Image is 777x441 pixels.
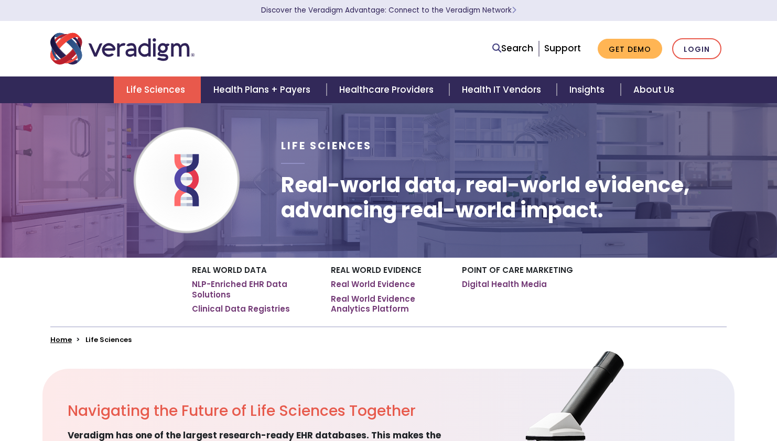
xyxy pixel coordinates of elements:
span: Life Sciences [281,139,372,153]
a: Insights [557,76,620,103]
a: Get Demo [598,39,662,59]
h1: Real-world data, real-world evidence, advancing real-world impact. [281,172,727,223]
a: Digital Health Media [462,279,547,290]
img: Veradigm logo [50,31,195,66]
a: Discover the Veradigm Advantage: Connect to the Veradigm NetworkLearn More [261,5,516,15]
a: Login [672,38,721,60]
a: Real World Evidence [331,279,415,290]
a: NLP-Enriched EHR Data Solutions [192,279,315,300]
a: Health Plans + Payers [201,76,326,103]
span: Learn More [512,5,516,15]
a: Life Sciences [114,76,201,103]
a: Support [544,42,581,54]
a: About Us [621,76,687,103]
a: Search [492,41,533,56]
a: Health IT Vendors [449,76,557,103]
a: Healthcare Providers [327,76,449,103]
a: Real World Evidence Analytics Platform [331,294,446,314]
a: Clinical Data Registries [192,304,290,314]
a: Home [50,335,72,345]
h2: Navigating the Future of Life Sciences Together [68,402,446,420]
